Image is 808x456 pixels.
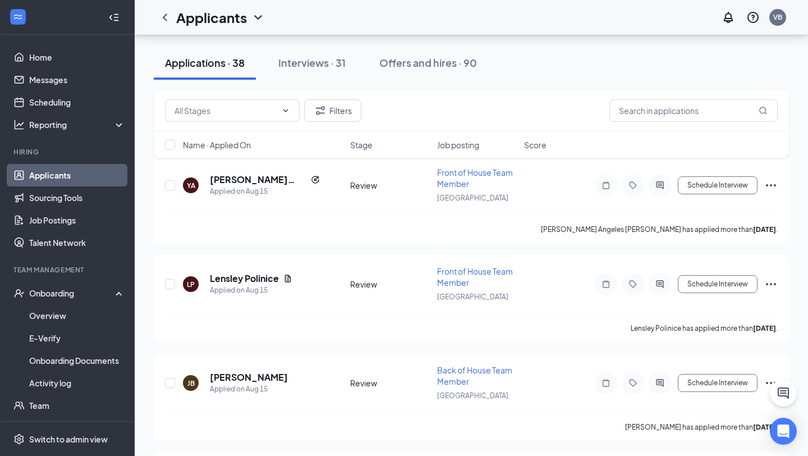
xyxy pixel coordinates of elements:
svg: Collapse [108,12,120,23]
div: Review [350,279,430,290]
div: Offers and hires · 90 [379,56,477,70]
input: All Stages [175,104,277,117]
svg: Ellipses [764,179,778,192]
a: Applicants [29,164,125,186]
a: Job Postings [29,209,125,231]
div: Team Management [13,265,123,275]
div: VB [773,12,782,22]
svg: ActiveChat [653,280,667,289]
p: Lensley Polinice has applied more than . [631,323,778,333]
svg: QuestionInfo [746,11,760,24]
h5: [PERSON_NAME] [210,371,288,384]
a: Team [29,394,125,417]
svg: Analysis [13,119,25,130]
svg: Ellipses [764,376,778,390]
a: Talent Network [29,231,125,254]
svg: ActiveChat [653,181,667,190]
svg: Reapply [311,175,320,184]
span: [GEOGRAPHIC_DATA] [437,194,508,202]
svg: ChevronLeft [158,11,172,24]
a: E-Verify [29,327,125,349]
b: [DATE] [753,423,776,431]
h5: Lensley Polinice [210,272,279,285]
svg: ActiveChat [653,379,667,387]
a: Overview [29,304,125,327]
span: Front of House Team Member [437,266,513,288]
div: Review [350,180,430,191]
a: Home [29,46,125,69]
input: Search in applications [609,99,778,122]
svg: Note [599,280,613,289]
svg: ChatActive [777,386,790,400]
button: ChatActive [770,380,797,407]
a: Activity log [29,372,125,394]
div: Applied on Aug 15 [210,186,320,197]
div: Open Intercom Messenger [770,418,797,445]
a: Scheduling [29,91,125,113]
span: Stage [350,139,373,151]
div: JB [187,379,195,388]
div: Applied on Aug 15 [210,384,288,395]
div: Hiring [13,147,123,157]
div: Switch to admin view [29,434,108,445]
svg: Settings [13,434,25,445]
a: Messages [29,69,125,91]
p: [PERSON_NAME] Angeles [PERSON_NAME] has applied more than . [541,225,778,234]
div: YA [187,181,195,190]
div: Applied on Aug 15 [210,285,292,296]
svg: MagnifyingGlass [759,106,768,115]
div: Applications · 38 [165,56,245,70]
div: Interviews · 31 [278,56,346,70]
div: Review [350,377,430,389]
div: Onboarding [29,288,116,299]
svg: Ellipses [764,277,778,291]
p: [PERSON_NAME] has applied more than . [625,422,778,432]
span: Job posting [437,139,479,151]
svg: ChevronDown [281,106,290,115]
button: Schedule Interview [678,275,757,293]
svg: Tag [626,280,640,289]
a: Documents [29,417,125,439]
svg: Note [599,181,613,190]
svg: Tag [626,181,640,190]
svg: Document [283,274,292,283]
button: Filter Filters [304,99,361,122]
h1: Applicants [176,8,247,27]
a: Onboarding Documents [29,349,125,372]
b: [DATE] [753,324,776,332]
span: Score [524,139,547,151]
h5: [PERSON_NAME] Angeles [PERSON_NAME] [210,174,306,186]
a: Sourcing Tools [29,186,125,209]
svg: WorkstreamLogo [12,11,24,22]
svg: Notifications [722,11,735,24]
svg: Filter [314,104,327,117]
b: [DATE] [753,225,776,234]
svg: Tag [626,379,640,387]
div: LP [187,280,195,289]
button: Schedule Interview [678,374,757,392]
div: Reporting [29,119,126,130]
span: [GEOGRAPHIC_DATA] [437,391,508,400]
span: [GEOGRAPHIC_DATA] [437,293,508,301]
span: Back of House Team Member [437,365,512,386]
svg: UserCheck [13,288,25,299]
button: Schedule Interview [678,176,757,194]
svg: Note [599,379,613,387]
svg: ChevronDown [251,11,265,24]
span: Name · Applied On [183,139,251,151]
